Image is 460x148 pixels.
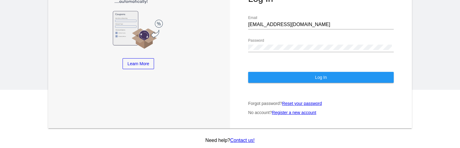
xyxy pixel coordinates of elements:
[230,138,255,143] a: Contact us!
[248,101,394,106] p: Forgot password?
[272,110,316,115] a: Register a new account
[127,61,149,66] span: Learn More
[248,22,394,27] input: Email
[282,101,322,106] a: Reset your password
[123,58,154,69] a: Learn More
[248,72,394,83] button: Log In
[47,138,413,143] p: Need help?
[315,75,327,80] span: Log In
[248,110,394,115] p: No account?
